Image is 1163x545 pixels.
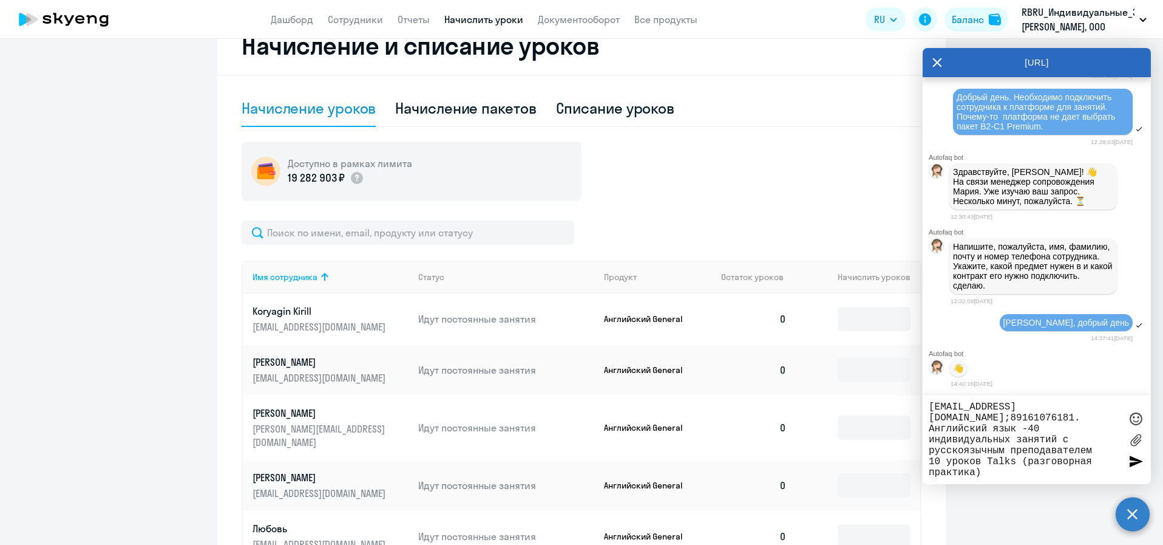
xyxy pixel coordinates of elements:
[711,396,796,460] td: 0
[538,13,620,26] a: Документооборот
[253,371,388,385] p: [EMAIL_ADDRESS][DOMAIN_NAME]
[952,12,984,27] div: Баланс
[253,272,409,283] div: Имя сотрудника
[418,312,594,326] p: Идут постоянные занятия
[253,355,388,369] p: [PERSON_NAME]
[242,31,921,60] h2: Начисление и списание уроков
[418,272,444,283] div: Статус
[418,421,594,434] p: Идут постоянные занятия
[929,228,1151,236] div: Autofaq bot
[951,298,992,304] time: 12:32:09[DATE]
[634,13,697,26] a: Все продукты
[242,221,574,245] input: Поиск по имени, email, продукту или статусу
[395,98,536,118] div: Начисление пакетов
[253,304,409,334] a: Koryagin Kirill[EMAIL_ADDRESS][DOMAIN_NAME]
[604,365,695,375] p: Английский General
[874,12,885,27] span: RU
[929,350,1151,357] div: Autofaq bot
[444,13,523,26] a: Начислить уроки
[951,213,992,220] time: 12:30:43[DATE]
[253,471,409,500] a: [PERSON_NAME][EMAIL_ADDRESS][DOMAIN_NAME]
[989,13,1001,26] img: balance
[721,272,796,283] div: Остаток уроков
[866,7,906,32] button: RU
[957,92,1117,131] span: Добрый день. Необходимо подключить сотрудника к платформе для занятий. Почему-то платформа не дае...
[418,479,594,492] p: Идут постоянные занятия
[953,242,1113,290] p: Напишите, пожалуйста, имя, фамилию, почту и номер телефона сотрудника. Укажите, какой предмет нуж...
[711,460,796,511] td: 0
[251,157,280,186] img: wallet-circle.png
[711,293,796,344] td: 0
[711,344,796,396] td: 0
[253,355,409,385] a: [PERSON_NAME][EMAIL_ADDRESS][DOMAIN_NAME]
[604,272,712,283] div: Продукт
[398,13,430,26] a: Отчеты
[1091,139,1133,145] time: 12:28:03[DATE]
[253,320,388,334] p: [EMAIL_ADDRESS][DOMAIN_NAME]
[944,7,1008,32] button: Балансbalance
[288,157,412,170] h5: Доступно в рамках лимита
[418,530,594,543] p: Идут постоянные занятия
[604,531,695,542] p: Английский General
[253,522,388,535] p: Любовь
[953,363,963,373] p: 👋
[253,422,388,449] p: [PERSON_NAME][EMAIL_ADDRESS][DOMAIN_NAME]
[253,272,317,283] div: Имя сотрудника
[929,239,944,256] img: bot avatar
[721,272,784,283] span: Остаток уроков
[328,13,383,26] a: Сотрудники
[604,314,695,324] p: Английский General
[953,167,1113,206] p: Здравствуйте, [PERSON_NAME]! 👋 ﻿На связи менеджер сопровождения Мария. Уже изучаю ваш запрос. Нес...
[604,422,695,433] p: Английский General
[604,272,637,283] div: Продукт
[253,304,388,318] p: Koryagin Kirill
[271,13,313,26] a: Дашборд
[929,164,944,182] img: bot avatar
[418,272,594,283] div: Статус
[951,380,992,387] time: 14:40:16[DATE]
[1127,431,1145,449] label: Лимит 10 файлов
[253,471,388,484] p: [PERSON_NAME]
[796,261,920,293] th: Начислить уроков
[929,360,944,378] img: bot avatar
[604,480,695,491] p: Английский General
[1022,5,1134,34] p: RBRU_Индивидуальные_Занятия, [PERSON_NAME], ООО
[253,406,388,420] p: [PERSON_NAME]
[1091,335,1133,341] time: 14:37:41[DATE]
[253,487,388,500] p: [EMAIL_ADDRESS][DOMAIN_NAME]
[288,170,345,186] p: 19 282 903 ₽
[253,406,409,449] a: [PERSON_NAME][PERSON_NAME][EMAIL_ADDRESS][DOMAIN_NAME]
[929,402,1121,478] textarea: [PERSON_NAME], [PERSON_NAME][EMAIL_ADDRESS][DOMAIN_NAME];89161076181. Английский язык -40 индивид...
[556,98,675,118] div: Списание уроков
[418,363,594,377] p: Идут постоянные занятия
[1016,5,1153,34] button: RBRU_Индивидуальные_Занятия, [PERSON_NAME], ООО
[242,98,376,118] div: Начисление уроков
[1003,318,1129,327] span: [PERSON_NAME], добрый день
[929,154,1151,161] div: Autofaq bot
